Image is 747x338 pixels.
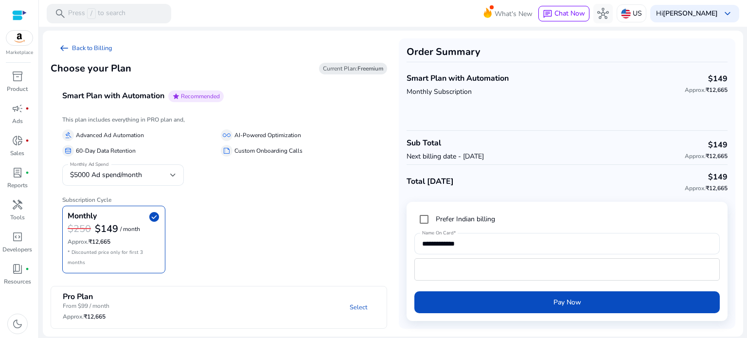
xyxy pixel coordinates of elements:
span: Approx. [68,238,89,246]
span: check_circle [148,211,160,223]
span: database [64,147,72,155]
h4: Monthly [68,212,97,221]
span: code_blocks [12,231,23,243]
h4: $149 [708,173,728,182]
span: lab_profile [12,167,23,178]
span: arrow_left_alt [58,42,70,54]
p: Sales [10,149,24,158]
p: 60-Day Data Retention [76,146,136,156]
p: / month [120,226,140,232]
p: Marketplace [6,49,33,56]
span: gavel [64,131,72,139]
span: Approx. [63,313,84,320]
button: Pay Now [414,291,720,313]
span: search [54,8,66,19]
span: hub [597,8,609,19]
p: Resources [4,277,31,286]
span: fiber_manual_record [25,267,29,271]
span: Chat Now [554,9,585,18]
h6: ₹12,665 [685,185,728,192]
span: fiber_manual_record [25,139,29,142]
h4: Total [DATE] [407,177,454,186]
p: AI-Powered Optimization [234,130,301,141]
mat-label: Monthly Ad Spend [70,161,108,168]
span: Pay Now [553,297,581,307]
h6: ₹12,665 [685,153,728,160]
mat-label: Name On Card [422,230,453,236]
span: star [172,92,180,100]
p: Next billing date - [DATE] [407,151,484,161]
p: * Discounted price only for first 3 months [68,248,160,268]
h3: $250 [68,223,91,235]
span: $5000 Ad spend/month [70,170,142,179]
h6: ₹12,665 [685,87,728,93]
span: Recommended [181,92,220,100]
img: amazon.svg [6,31,33,45]
mat-expansion-panel-header: Pro PlanFrom $99 / monthApprox.₹12,665Select [51,286,410,328]
p: Ads [12,117,23,125]
mat-expansion-panel-header: Smart Plan with AutomationstarRecommended [51,79,410,113]
h6: This plan includes everything in PRO plan and, [62,116,375,123]
img: us.svg [621,9,631,18]
span: fiber_manual_record [25,107,29,110]
p: US [633,5,642,22]
span: / [87,8,96,19]
p: Reports [7,181,28,190]
a: Select [342,299,375,316]
span: campaign [12,103,23,114]
p: From $99 / month [63,302,109,310]
iframe: Secure card payment input frame [420,260,714,279]
span: Approx. [685,86,706,94]
p: Tools [10,213,25,222]
span: keyboard_arrow_down [722,8,733,19]
h3: Order Summary [407,46,728,58]
span: inventory_2 [12,71,23,82]
h4: Smart Plan with Automation [407,74,509,83]
span: What's New [495,5,533,22]
span: donut_small [12,135,23,146]
span: fiber_manual_record [25,171,29,175]
h4: Pro Plan [63,292,109,302]
p: Press to search [68,8,125,19]
h3: Choose your Plan [51,63,131,74]
span: Current Plan: [323,65,383,72]
h4: $149 [708,141,728,150]
h4: Sub Total [407,139,484,148]
h6: ₹12,665 [63,313,109,320]
span: Approx. [685,184,706,192]
h4: Smart Plan with Automation [62,91,164,101]
span: all_inclusive [223,131,231,139]
b: $149 [95,222,118,235]
a: arrow_left_altBack to Billing [51,38,120,58]
span: summarize [223,147,231,155]
h6: ₹12,665 [68,238,160,245]
p: Product [7,85,28,93]
button: hub [593,4,613,23]
p: Hi [656,10,718,17]
span: chat [543,9,552,19]
p: Advanced Ad Automation [76,130,144,141]
button: chatChat Now [538,6,589,21]
div: Smart Plan with AutomationstarRecommended [51,113,387,281]
b: Freemium [357,65,383,72]
b: [PERSON_NAME] [663,9,718,18]
span: dark_mode [12,318,23,330]
label: Prefer Indian billing [434,214,495,224]
p: Custom Onboarding Calls [234,146,302,156]
span: book_4 [12,263,23,275]
p: Monthly Subscription [407,87,509,97]
h4: $149 [708,74,728,84]
h6: Subscription Cycle [62,189,375,203]
span: handyman [12,199,23,211]
span: Approx. [685,152,706,160]
p: Developers [2,245,32,254]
